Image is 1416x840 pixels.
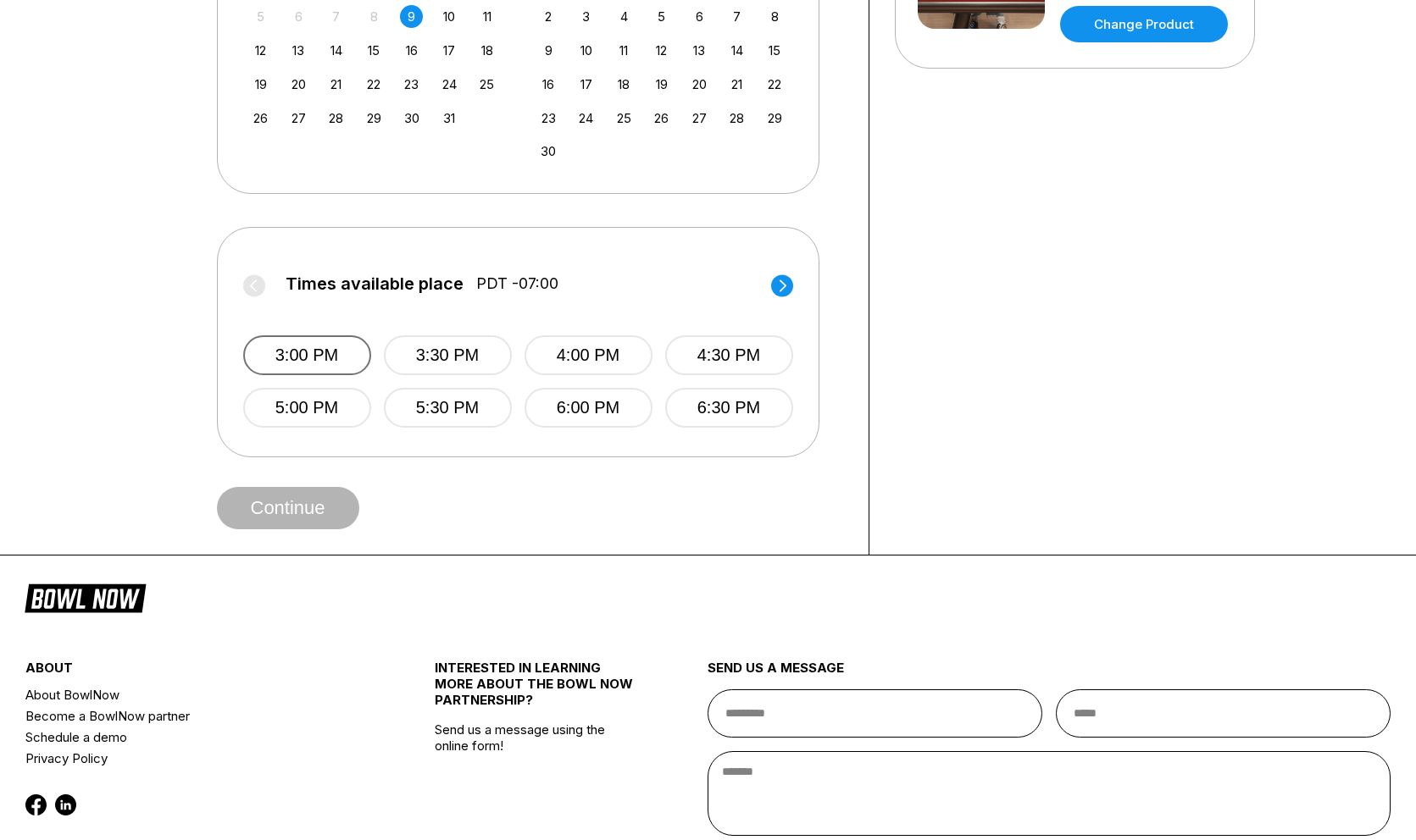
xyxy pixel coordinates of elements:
[725,73,748,96] div: Choose Friday, November 21st, 2025
[400,73,423,96] div: Choose Thursday, October 23rd, 2025
[525,335,652,375] button: 4:00 PM
[665,335,793,375] button: 4:30 PM
[575,107,597,130] div: Choose Monday, November 24th, 2025
[475,39,498,62] div: Choose Saturday, October 18th, 2025
[325,5,347,28] div: Not available Tuesday, October 7th, 2025
[25,727,367,748] a: Schedule a demo
[435,660,640,721] div: INTERESTED IN LEARNING MORE ABOUT THE BOWL NOW PARTNERSHIP?
[575,73,597,96] div: Choose Monday, November 17th, 2025
[650,73,673,96] div: Choose Wednesday, November 19th, 2025
[708,660,1391,689] div: send us a message
[286,274,464,293] span: Times available place
[665,388,793,428] button: 6:30 PM
[725,107,748,130] div: Choose Friday, November 28th, 2025
[363,107,386,130] div: Choose Wednesday, October 29th, 2025
[613,107,636,130] div: Choose Tuesday, November 25th, 2025
[575,5,597,28] div: Choose Monday, November 3rd, 2025
[1060,6,1228,42] a: Change Product
[575,39,597,62] div: Choose Monday, November 10th, 2025
[249,107,272,130] div: Choose Sunday, October 26th, 2025
[325,107,347,130] div: Choose Tuesday, October 28th, 2025
[384,335,512,375] button: 3:30 PM
[525,388,652,428] button: 6:00 PM
[363,73,386,96] div: Choose Wednesday, October 22nd, 2025
[243,335,371,375] button: 3:00 PM
[688,39,711,62] div: Choose Thursday, November 13th, 2025
[438,107,461,130] div: Choose Friday, October 31st, 2025
[764,107,786,130] div: Choose Saturday, November 29th, 2025
[537,5,560,28] div: Choose Sunday, November 2nd, 2025
[438,5,461,28] div: Choose Friday, October 10th, 2025
[650,5,673,28] div: Choose Wednesday, November 5th, 2025
[650,107,673,130] div: Choose Wednesday, November 26th, 2025
[613,5,636,28] div: Choose Tuesday, November 4th, 2025
[613,73,636,96] div: Choose Tuesday, November 18th, 2025
[688,107,711,130] div: Choose Thursday, November 27th, 2025
[764,5,786,28] div: Choose Saturday, November 8th, 2025
[537,39,560,62] div: Choose Sunday, November 9th, 2025
[688,73,711,96] div: Choose Thursday, November 20th, 2025
[287,107,310,130] div: Choose Monday, October 27th, 2025
[325,73,347,96] div: Choose Tuesday, October 21st, 2025
[537,73,560,96] div: Choose Sunday, November 16th, 2025
[25,748,367,769] a: Privacy Policy
[25,660,367,684] div: about
[400,107,423,130] div: Choose Thursday, October 30th, 2025
[400,5,423,28] div: Choose Thursday, October 9th, 2025
[287,39,310,62] div: Choose Monday, October 13th, 2025
[363,39,386,62] div: Choose Wednesday, October 15th, 2025
[438,73,461,96] div: Choose Friday, October 24th, 2025
[249,5,272,28] div: Not available Sunday, October 5th, 2025
[764,73,786,96] div: Choose Saturday, November 22nd, 2025
[725,39,748,62] div: Choose Friday, November 14th, 2025
[613,39,636,62] div: Choose Tuesday, November 11th, 2025
[243,388,371,428] button: 5:00 PM
[249,73,272,96] div: Choose Sunday, October 19th, 2025
[25,705,367,727] a: Become a BowlNow partner
[650,39,673,62] div: Choose Wednesday, November 12th, 2025
[476,274,558,293] span: PDT -07:00
[725,5,748,28] div: Choose Friday, November 7th, 2025
[384,388,512,428] button: 5:30 PM
[287,5,310,28] div: Not available Monday, October 6th, 2025
[475,5,498,28] div: Choose Saturday, October 11th, 2025
[764,39,786,62] div: Choose Saturday, November 15th, 2025
[325,39,347,62] div: Choose Tuesday, October 14th, 2025
[475,73,498,96] div: Choose Saturday, October 25th, 2025
[249,39,272,62] div: Choose Sunday, October 12th, 2025
[363,5,386,28] div: Not available Wednesday, October 8th, 2025
[400,39,423,62] div: Choose Thursday, October 16th, 2025
[537,140,560,163] div: Choose Sunday, November 30th, 2025
[438,39,461,62] div: Choose Friday, October 17th, 2025
[287,73,310,96] div: Choose Monday, October 20th, 2025
[688,5,711,28] div: Choose Thursday, November 6th, 2025
[25,684,367,705] a: About BowlNow
[537,107,560,130] div: Choose Sunday, November 23rd, 2025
